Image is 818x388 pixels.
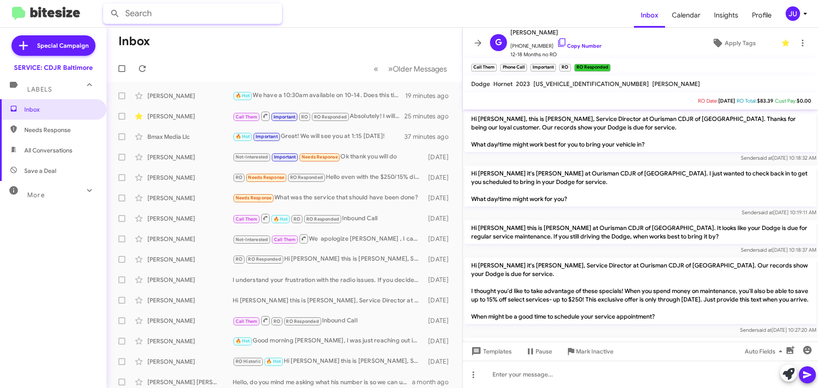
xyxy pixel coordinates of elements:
[236,359,261,364] span: RO Historic
[314,114,347,120] span: RO Responded
[147,194,233,202] div: [PERSON_NAME]
[576,344,613,359] span: Mark Inactive
[274,319,280,324] span: RO
[464,258,816,324] p: Hi [PERSON_NAME] it's [PERSON_NAME], Service Director at Ourisman CDJR of [GEOGRAPHIC_DATA]. Our ...
[233,152,424,162] div: Ok thank you will do
[510,37,602,50] span: [PHONE_NUMBER]
[118,34,150,48] h1: Inbox
[464,111,816,152] p: Hi [PERSON_NAME], this is [PERSON_NAME], Service Director at Ourisman CDJR of [GEOGRAPHIC_DATA]. ...
[233,233,424,244] div: We apologize [PERSON_NAME] , I can have your advisor call you ASAP .
[233,172,424,182] div: Hello even with the $250/15% discount I still cannot afford to pay well over $2000 for front and ...
[294,216,300,222] span: RO
[147,276,233,284] div: [PERSON_NAME]
[745,3,778,28] a: Profile
[741,247,816,253] span: Sender [DATE] 10:18:37 AM
[236,319,258,324] span: Call Them
[103,3,282,24] input: Search
[518,344,559,359] button: Pause
[463,344,518,359] button: Templates
[147,153,233,161] div: [PERSON_NAME]
[797,98,811,104] span: $0.00
[634,3,665,28] a: Inbox
[233,254,424,264] div: Hi [PERSON_NAME] this is [PERSON_NAME], Service Director at Ourisman CDJR of [GEOGRAPHIC_DATA]. J...
[301,114,308,120] span: RO
[786,6,800,21] div: JU
[690,35,777,51] button: Apply Tags
[464,220,816,244] p: Hi [PERSON_NAME] this is [PERSON_NAME] at Ourisman CDJR of [GEOGRAPHIC_DATA]. It looks like your ...
[147,92,233,100] div: [PERSON_NAME]
[147,255,233,264] div: [PERSON_NAME]
[12,35,95,56] a: Special Campaign
[738,344,792,359] button: Auto Fields
[37,41,89,50] span: Special Campaign
[516,80,530,88] span: 2023
[302,154,338,160] span: Needs Response
[233,336,424,346] div: Good morning [PERSON_NAME], I was just reaching out incase you have not been sent the current oil...
[24,126,97,134] span: Needs Response
[469,344,512,359] span: Templates
[404,112,455,121] div: 25 minutes ago
[775,98,797,104] span: Cust Pay:
[147,214,233,223] div: [PERSON_NAME]
[24,146,72,155] span: All Conversations
[274,237,296,242] span: Call Them
[236,256,242,262] span: RO
[248,175,284,180] span: Needs Response
[383,60,452,78] button: Next
[147,112,233,121] div: [PERSON_NAME]
[737,98,757,104] span: RO Total:
[707,3,745,28] a: Insights
[27,191,45,199] span: More
[404,132,455,141] div: 37 minutes ago
[510,50,602,59] span: 12-18 Months no RO
[233,356,424,366] div: Hi [PERSON_NAME] this is [PERSON_NAME], Service Director at Ourisman CDJR of [GEOGRAPHIC_DATA]. J...
[233,193,424,203] div: What was the service that should have been done?
[233,296,424,305] div: Hi [PERSON_NAME] this is [PERSON_NAME], Service Director at Ourisman CDJR of [GEOGRAPHIC_DATA]. J...
[290,175,323,180] span: RO Responded
[236,237,268,242] span: Not-Interested
[424,235,455,243] div: [DATE]
[405,92,455,100] div: 19 minutes ago
[236,134,250,139] span: 🔥 Hot
[147,337,233,345] div: [PERSON_NAME]
[236,338,250,344] span: 🔥 Hot
[424,255,455,264] div: [DATE]
[471,80,490,88] span: Dodge
[233,132,404,141] div: Great! We will see you at 1:15 [DATE]!
[369,60,452,78] nav: Page navigation example
[233,111,404,121] div: Absolutely! I will let him know you would like to talk to him directly!
[424,194,455,202] div: [DATE]
[740,327,816,333] span: Sender [DATE] 10:27:20 AM
[24,167,56,175] span: Save a Deal
[424,173,455,182] div: [DATE]
[233,378,412,386] div: Hello, do you mind me asking what his number is so we can update our records?
[424,214,455,223] div: [DATE]
[147,235,233,243] div: [PERSON_NAME]
[745,344,786,359] span: Auto Fields
[758,209,773,216] span: said at
[652,80,700,88] span: [PERSON_NAME]
[574,64,611,72] small: RO Responded
[233,91,405,101] div: We have a 10:30am available on 10-14. Does this time work for you?
[757,327,772,333] span: said at
[530,64,556,72] small: Important
[286,319,319,324] span: RO Responded
[147,296,233,305] div: [PERSON_NAME]
[27,86,52,93] span: Labels
[778,6,809,21] button: JU
[742,209,816,216] span: Sender [DATE] 10:19:11 AM
[233,276,424,284] div: I understand your frustration with the radio issues. If you decide to change your mind about serv...
[471,64,497,72] small: Call Them
[718,98,735,104] span: [DATE]
[393,64,447,74] span: Older Messages
[665,3,707,28] span: Calendar
[233,315,424,326] div: Inbound Call
[236,216,258,222] span: Call Them
[424,337,455,345] div: [DATE]
[698,98,718,104] span: RO Date:
[424,357,455,366] div: [DATE]
[559,344,620,359] button: Mark Inactive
